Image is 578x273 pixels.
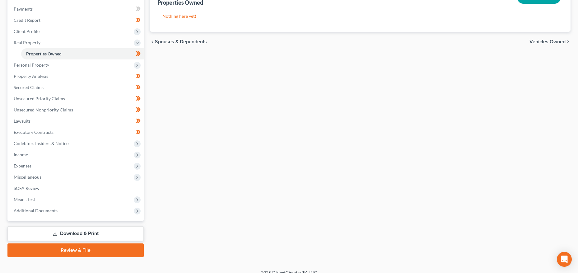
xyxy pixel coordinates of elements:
[14,129,54,135] span: Executory Contracts
[9,115,144,127] a: Lawsuits
[14,29,40,34] span: Client Profile
[9,93,144,104] a: Unsecured Priority Claims
[14,40,40,45] span: Real Property
[14,73,48,79] span: Property Analysis
[9,104,144,115] a: Unsecured Nonpriority Claims
[14,107,73,112] span: Unsecured Nonpriority Claims
[26,51,62,56] span: Properties Owned
[14,85,44,90] span: Secured Claims
[14,96,65,101] span: Unsecured Priority Claims
[155,39,207,44] span: Spouses & Dependents
[21,48,144,59] a: Properties Owned
[14,186,40,191] span: SOFA Review
[14,208,58,213] span: Additional Documents
[529,39,571,44] button: Vehicles Owned chevron_right
[9,183,144,194] a: SOFA Review
[7,226,144,241] a: Download & Print
[150,39,207,44] button: chevron_left Spouses & Dependents
[9,127,144,138] a: Executory Contracts
[14,118,30,124] span: Lawsuits
[14,17,40,23] span: Credit Report
[9,15,144,26] a: Credit Report
[9,71,144,82] a: Property Analysis
[14,62,49,68] span: Personal Property
[566,39,571,44] i: chevron_right
[9,3,144,15] a: Payments
[150,39,155,44] i: chevron_left
[14,163,31,168] span: Expenses
[14,6,33,12] span: Payments
[557,252,572,267] div: Open Intercom Messenger
[9,82,144,93] a: Secured Claims
[162,13,558,19] p: Nothing here yet!
[14,174,41,180] span: Miscellaneous
[14,141,70,146] span: Codebtors Insiders & Notices
[7,243,144,257] a: Review & File
[14,197,35,202] span: Means Test
[14,152,28,157] span: Income
[529,39,566,44] span: Vehicles Owned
